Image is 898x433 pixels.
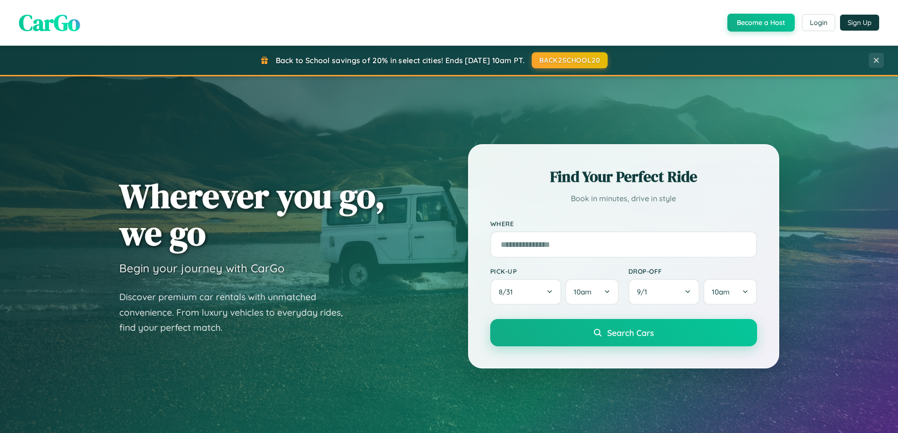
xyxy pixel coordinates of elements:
p: Discover premium car rentals with unmatched convenience. From luxury vehicles to everyday rides, ... [119,289,355,335]
button: 9/1 [628,279,700,305]
button: BACK2SCHOOL20 [532,52,608,68]
button: Sign Up [840,15,879,31]
span: 8 / 31 [499,287,518,296]
label: Drop-off [628,267,757,275]
h2: Find Your Perfect Ride [490,166,757,187]
button: Search Cars [490,319,757,346]
button: 10am [703,279,757,305]
span: 10am [574,287,592,296]
button: 8/31 [490,279,562,305]
span: 10am [712,287,730,296]
button: Become a Host [727,14,795,32]
span: Search Cars [607,327,654,338]
button: Login [802,14,835,31]
span: Back to School savings of 20% in select cities! Ends [DATE] 10am PT. [276,56,525,65]
span: CarGo [19,7,80,38]
button: 10am [565,279,618,305]
h3: Begin your journey with CarGo [119,261,285,275]
p: Book in minutes, drive in style [490,192,757,205]
span: 9 / 1 [637,287,652,296]
label: Where [490,220,757,228]
h1: Wherever you go, we go [119,177,385,252]
label: Pick-up [490,267,619,275]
